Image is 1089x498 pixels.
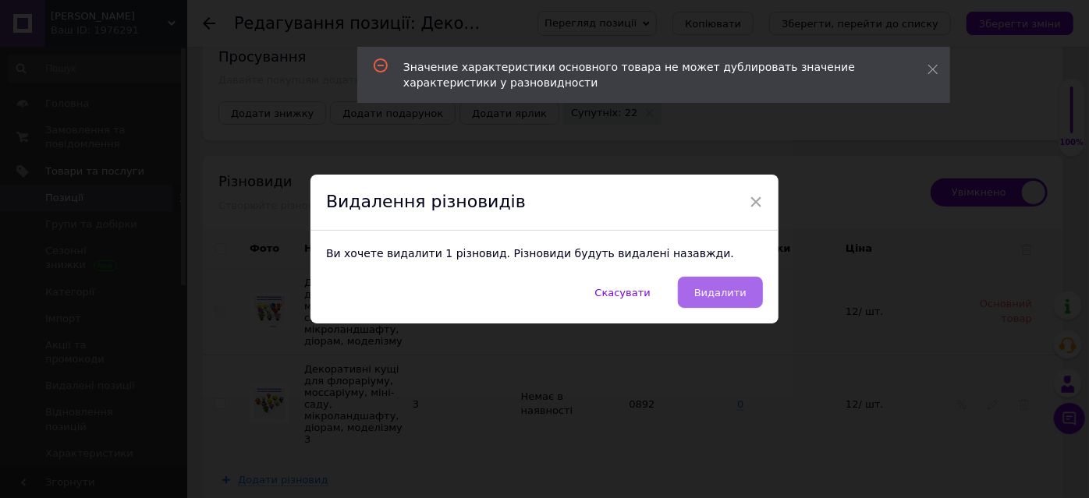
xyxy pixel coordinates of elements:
span: Видалення різновидів [326,192,526,211]
span: × [749,189,763,215]
span: Видалити [694,287,747,298]
button: Скасувати [579,277,667,308]
div: Ви хочете видалити 1 різновид. Різновиди будуть видалені назавжди. [310,231,779,277]
span: Скасувати [595,287,651,298]
button: Видалити [678,277,763,308]
div: Значение характеристики основного товара не может дублировать значение характеристики у разновидн... [403,59,889,90]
